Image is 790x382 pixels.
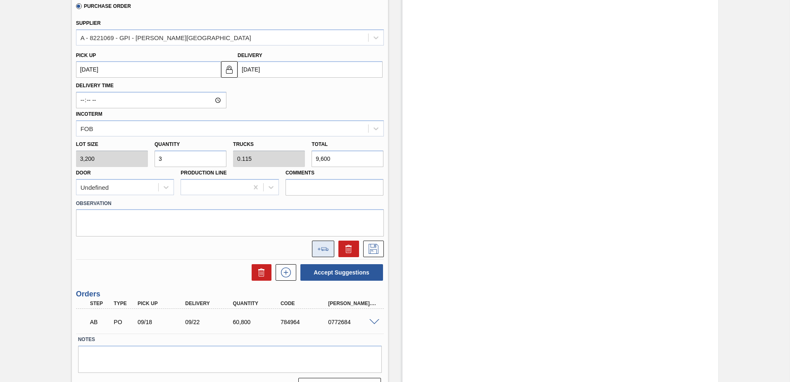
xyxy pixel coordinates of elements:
[181,170,226,176] label: Production Line
[88,301,113,306] div: Step
[300,264,383,281] button: Accept Suggestions
[231,319,284,325] div: 60,800
[247,264,271,281] div: Delete Suggestions
[233,141,254,147] label: Trucks
[326,301,379,306] div: [PERSON_NAME]. ID
[136,319,189,325] div: 09/18/2025
[326,319,379,325] div: 0772684
[334,241,359,257] div: Delete Suggestion
[308,241,334,257] div: Add to the load composition
[183,319,236,325] div: 09/22/2025
[76,53,96,58] label: Pick up
[359,241,384,257] div: Save Suggestion
[76,80,226,92] label: Delivery Time
[76,111,102,117] label: Incoterm
[231,301,284,306] div: Quantity
[224,64,234,74] img: locked
[278,319,332,325] div: 784964
[221,61,238,78] button: locked
[112,319,136,325] div: Purchase order
[271,264,296,281] div: New suggestion
[76,290,384,298] h3: Orders
[112,301,136,306] div: Type
[296,263,384,282] div: Accept Suggestions
[88,313,113,331] div: Awaiting Billing
[183,301,236,306] div: Delivery
[81,184,109,191] div: Undefined
[312,141,328,147] label: Total
[238,61,383,78] input: mm/dd/yyyy
[238,53,262,58] label: Delivery
[286,167,384,179] label: Comments
[78,334,382,346] label: Notes
[278,301,332,306] div: Code
[76,3,131,9] label: Purchase Order
[76,170,91,176] label: Door
[155,141,180,147] label: Quantity
[81,125,93,132] div: FOB
[76,20,101,26] label: Supplier
[76,61,221,78] input: mm/dd/yyyy
[81,34,251,41] div: A - 8221069 - GPI - [PERSON_NAME][GEOGRAPHIC_DATA]
[136,301,189,306] div: Pick up
[76,198,384,210] label: Observation
[90,319,111,325] p: AB
[76,138,148,150] label: Lot size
